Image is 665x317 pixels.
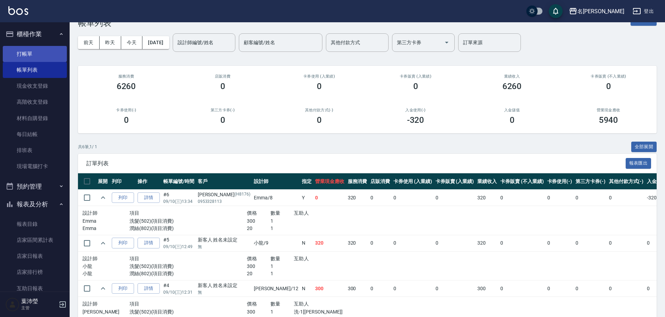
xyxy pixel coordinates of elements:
[369,235,392,251] td: 0
[163,198,194,205] p: 09/10 (三) 13:34
[124,115,129,125] h3: 0
[162,280,196,297] td: #4
[198,236,250,244] div: 新客人 姓名未設定
[183,74,263,79] h2: 店販消費
[606,81,611,91] h3: 0
[3,248,67,264] a: 店家日報表
[247,210,257,216] span: 價格
[574,190,607,206] td: 0
[83,308,130,316] p: [PERSON_NAME]
[98,238,108,248] button: expand row
[546,190,574,206] td: 0
[392,235,434,251] td: 0
[546,173,574,190] th: 卡券使用(-)
[121,36,143,49] button: 今天
[502,81,522,91] h3: 6260
[183,108,263,112] h2: 第三方卡券(-)
[198,191,250,198] div: [PERSON_NAME]
[196,173,252,190] th: 客戶
[3,177,67,196] button: 預約管理
[138,238,160,248] a: 詳情
[21,298,57,305] h5: 葉沛瑩
[271,263,294,270] p: 1
[86,108,166,112] h2: 卡券使用(-)
[369,280,392,297] td: 0
[83,217,130,225] p: Emma
[549,4,563,18] button: save
[569,74,648,79] h2: 卡券販賣 (不入業績)
[3,142,67,158] a: 排班表
[376,108,455,112] h2: 入金使用(-)
[83,270,130,277] p: 小龍
[96,173,110,190] th: 展開
[142,36,169,49] button: [DATE]
[279,108,359,112] h2: 其他付款方式(-)
[247,270,270,277] p: 20
[252,235,300,251] td: 小龍 /9
[247,308,270,316] p: 300
[3,216,67,232] a: 報表目錄
[220,115,225,125] h3: 0
[252,173,300,190] th: 設計師
[83,210,97,216] span: 設計師
[130,308,247,316] p: 洗髮(502)(項目消費)
[313,280,346,297] td: 300
[317,81,322,91] h3: 0
[3,232,67,248] a: 店家區間累計表
[235,191,250,198] p: (H8176)
[569,108,648,112] h2: 營業現金應收
[3,280,67,296] a: 互助日報表
[434,190,476,206] td: 0
[3,110,67,126] a: 材料自購登錄
[130,217,247,225] p: 洗髮(502)(項目消費)
[346,190,369,206] td: 320
[369,173,392,190] th: 店販消費
[369,190,392,206] td: 0
[162,235,196,251] td: #5
[136,173,162,190] th: 操作
[252,190,300,206] td: Emma /8
[434,235,476,251] td: 0
[499,280,545,297] td: 0
[392,190,434,206] td: 0
[3,264,67,280] a: 店家排行榜
[83,301,97,307] span: 設計師
[499,190,545,206] td: 0
[21,305,57,311] p: 主管
[112,238,134,248] button: 列印
[198,289,250,295] p: 無
[300,280,313,297] td: N
[510,115,515,125] h3: 0
[98,283,108,294] button: expand row
[162,190,196,206] td: #6
[577,7,624,16] div: 名[PERSON_NAME]
[271,210,281,216] span: 數量
[198,198,250,205] p: 0953328113
[110,173,136,190] th: 列印
[86,160,626,167] span: 訂單列表
[630,5,657,18] button: 登出
[112,283,134,294] button: 列印
[162,173,196,190] th: 帳單編號/時間
[98,192,108,203] button: expand row
[626,160,651,166] a: 報表匯出
[130,210,140,216] span: 項目
[499,235,545,251] td: 0
[198,282,250,289] div: 新客人 姓名未設定
[294,301,309,307] span: 互助人
[392,173,434,190] th: 卡券使用 (入業績)
[346,280,369,297] td: 300
[86,74,166,79] h3: 服務消費
[252,280,300,297] td: [PERSON_NAME] /12
[100,36,121,49] button: 昨天
[247,256,257,261] span: 價格
[607,235,646,251] td: 0
[3,46,67,62] a: 打帳單
[130,256,140,261] span: 項目
[3,126,67,142] a: 每日結帳
[476,190,499,206] td: 320
[138,283,160,294] a: 詳情
[607,280,646,297] td: 0
[476,173,499,190] th: 業績收入
[271,225,294,232] p: 1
